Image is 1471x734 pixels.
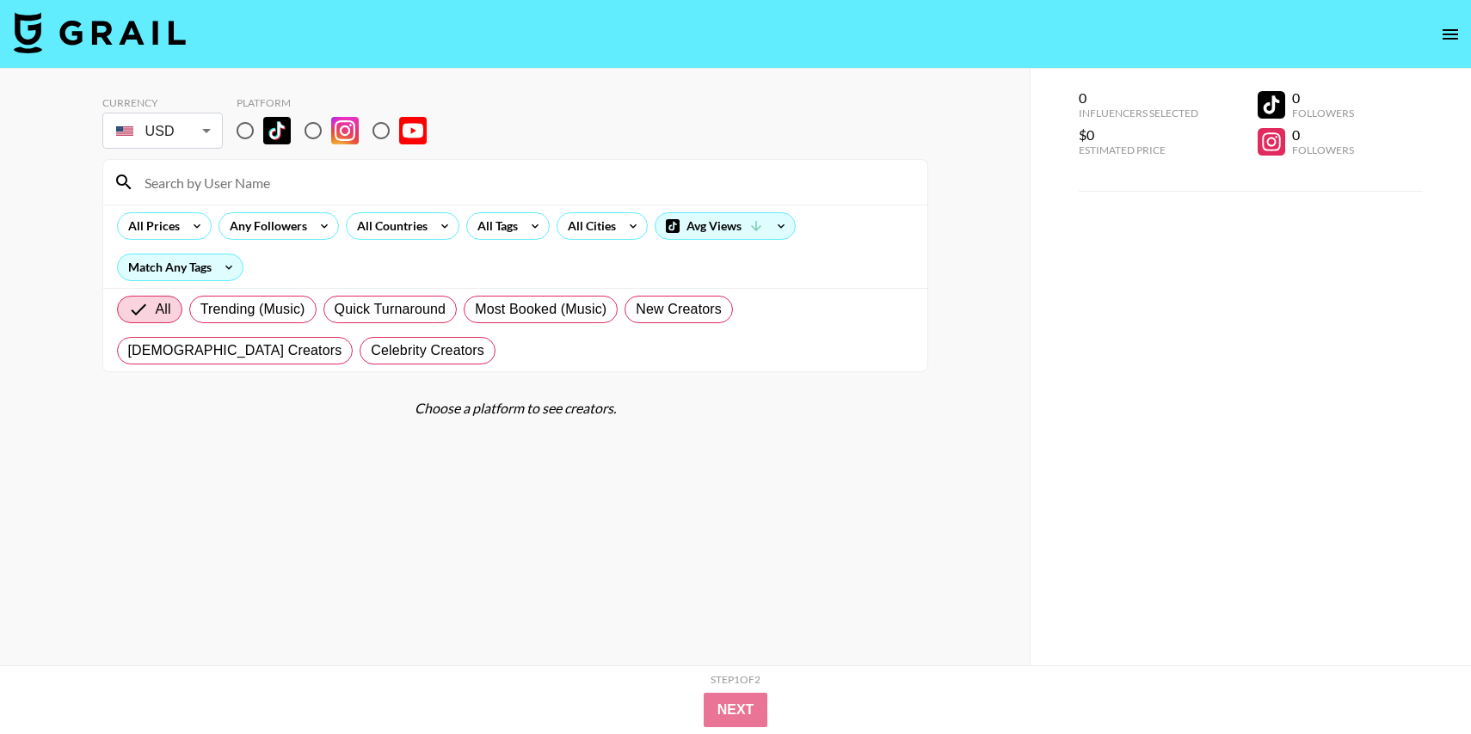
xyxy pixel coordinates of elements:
[711,673,760,686] div: Step 1 of 2
[335,299,446,320] span: Quick Turnaround
[106,116,219,146] div: USD
[263,117,291,144] img: TikTok
[1292,126,1354,144] div: 0
[371,340,484,361] span: Celebrity Creators
[636,299,722,320] span: New Creators
[118,254,243,280] div: Match Any Tags
[399,117,427,144] img: YouTube
[347,213,431,239] div: All Countries
[1079,89,1198,107] div: 0
[102,400,928,417] div: Choose a platform to see creators.
[1292,89,1354,107] div: 0
[156,299,171,320] span: All
[134,168,917,196] input: Search by User Name
[237,96,440,109] div: Platform
[1292,107,1354,119] div: Followers
[1079,144,1198,156] div: Estimated Price
[118,213,183,239] div: All Prices
[331,117,359,144] img: Instagram
[704,693,768,727] button: Next
[1292,144,1354,156] div: Followers
[1385,648,1450,713] iframe: Drift Widget Chat Controller
[475,299,606,320] span: Most Booked (Music)
[219,213,311,239] div: Any Followers
[128,340,342,361] span: [DEMOGRAPHIC_DATA] Creators
[557,213,619,239] div: All Cities
[200,299,305,320] span: Trending (Music)
[1079,126,1198,144] div: $0
[467,213,521,239] div: All Tags
[14,12,186,53] img: Grail Talent
[655,213,795,239] div: Avg Views
[1433,17,1468,52] button: open drawer
[102,96,223,109] div: Currency
[1079,107,1198,119] div: Influencers Selected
